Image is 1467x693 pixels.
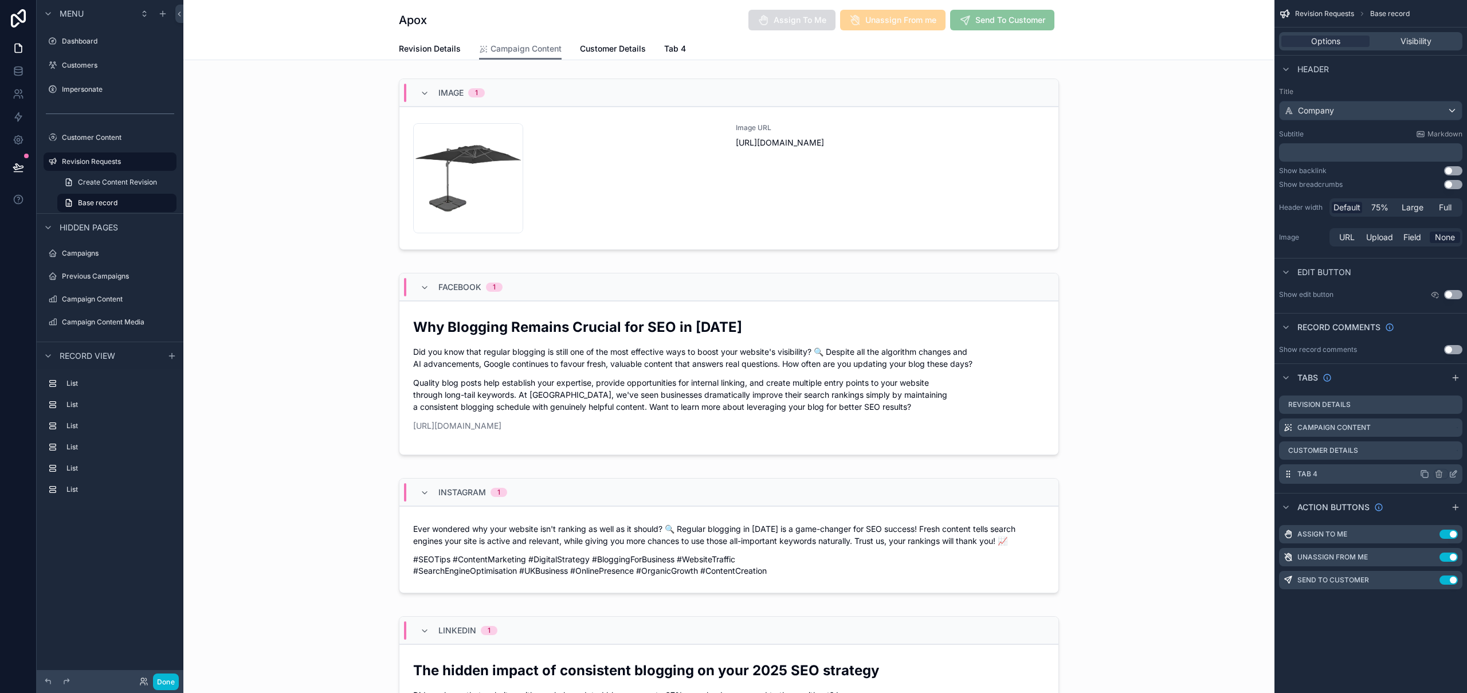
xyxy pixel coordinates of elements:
[399,43,461,54] span: Revision Details
[44,267,176,285] a: Previous Campaigns
[1279,290,1333,299] label: Show edit button
[44,128,176,147] a: Customer Content
[1279,345,1357,354] div: Show record comments
[438,625,476,636] span: LinkedIn
[62,133,174,142] label: Customer Content
[1297,267,1351,278] span: Edit button
[66,464,172,473] label: List
[44,290,176,308] a: Campaign Content
[1288,446,1358,455] label: Customer Details
[1366,232,1393,243] span: Upload
[44,152,176,171] a: Revision Requests
[37,369,183,510] div: scrollable content
[1297,553,1368,562] label: Unassign From me
[1279,143,1462,162] div: scrollable content
[1297,469,1317,479] label: Tab 4
[1311,36,1340,47] span: Options
[66,379,172,388] label: List
[399,38,461,61] a: Revision Details
[62,318,174,327] label: Campaign Content Media
[66,400,172,409] label: List
[44,32,176,50] a: Dashboard
[57,173,176,191] a: Create Content Revision
[78,178,157,187] span: Create Content Revision
[479,38,562,60] a: Campaign Content
[1371,202,1388,213] span: 75%
[493,283,496,292] div: 1
[1279,87,1462,96] label: Title
[44,80,176,99] a: Impersonate
[1279,180,1343,189] div: Show breadcrumbs
[57,194,176,212] a: Base record
[1297,423,1371,432] label: Campaign Content
[1401,36,1431,47] span: Visibility
[399,12,427,28] h1: Apox
[438,487,486,498] span: Instagram
[1297,64,1329,75] span: Header
[1298,105,1334,116] span: Company
[1297,372,1318,383] span: Tabs
[44,244,176,263] a: Campaigns
[488,626,491,635] div: 1
[1279,101,1462,120] button: Company
[438,281,481,293] span: Facebook
[1288,400,1351,409] label: Revision Details
[1339,232,1355,243] span: URL
[60,350,115,362] span: Record view
[66,485,172,494] label: List
[580,43,646,54] span: Customer Details
[1295,9,1354,18] span: Revision Requests
[62,157,170,166] label: Revision Requests
[1297,530,1347,539] label: Assign To Me
[1427,130,1462,139] span: Markdown
[66,443,172,452] label: List
[1297,575,1369,585] label: Send To Customer
[1279,233,1325,242] label: Image
[1439,202,1452,213] span: Full
[497,488,500,497] div: 1
[1279,130,1304,139] label: Subtitle
[1402,202,1423,213] span: Large
[60,8,84,19] span: Menu
[1297,322,1380,333] span: Record comments
[78,198,117,207] span: Base record
[62,295,174,304] label: Campaign Content
[1333,202,1360,213] span: Default
[1370,9,1410,18] span: Base record
[580,38,646,61] a: Customer Details
[1416,130,1462,139] a: Markdown
[60,222,118,233] span: Hidden pages
[44,56,176,75] a: Customers
[44,313,176,331] a: Campaign Content Media
[664,38,686,61] a: Tab 4
[1403,232,1421,243] span: Field
[66,421,172,430] label: List
[475,88,478,97] div: 1
[153,674,179,690] button: Done
[62,272,174,281] label: Previous Campaigns
[1435,232,1455,243] span: None
[62,37,174,46] label: Dashboard
[62,85,174,94] label: Impersonate
[1279,166,1327,175] div: Show backlink
[664,43,686,54] span: Tab 4
[62,61,174,70] label: Customers
[1279,203,1325,212] label: Header width
[62,249,174,258] label: Campaigns
[438,87,464,99] span: Image
[491,43,562,54] span: Campaign Content
[1297,502,1370,513] span: Action buttons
